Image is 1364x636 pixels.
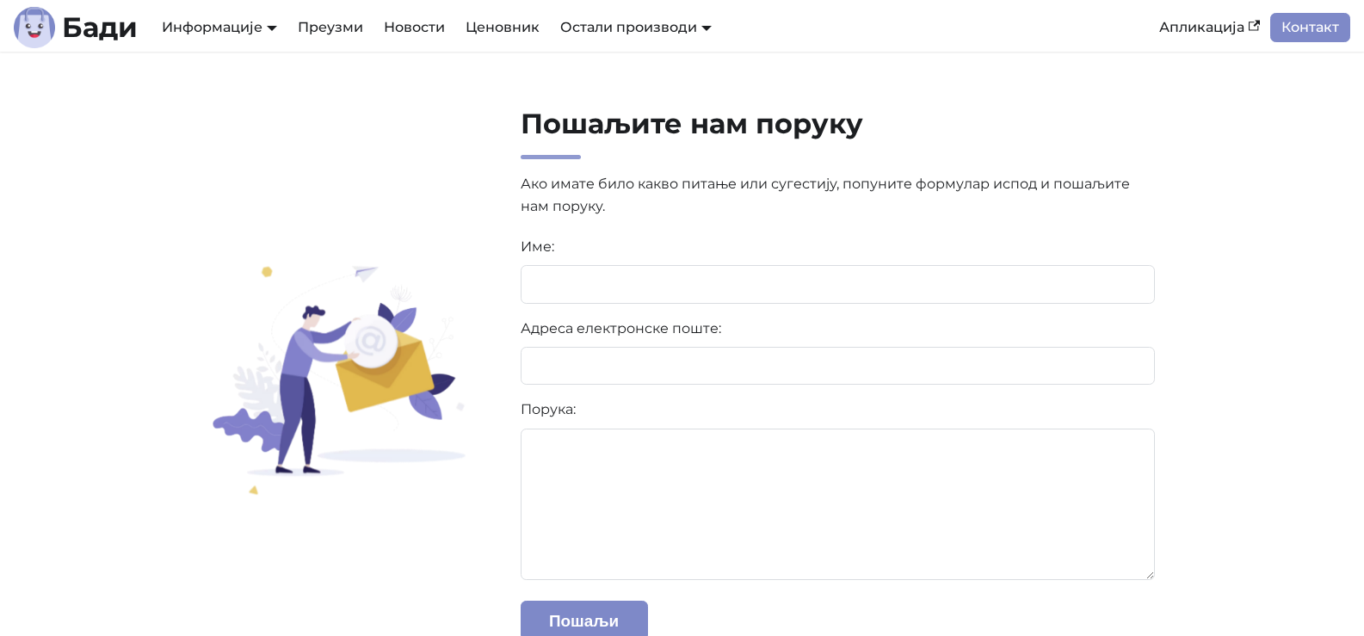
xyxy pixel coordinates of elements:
a: Новости [373,13,455,42]
a: Информације [162,19,277,35]
a: Апликација [1149,13,1270,42]
h2: Пошаљите нам поруку [521,107,1156,159]
a: ЛогоБади [14,7,138,48]
a: Преузми [287,13,373,42]
a: Ценовник [455,13,550,42]
a: Контакт [1270,13,1350,42]
img: Лого [14,7,55,48]
a: Остали производи [560,19,712,35]
label: Порука: [521,398,1156,421]
b: Бади [62,14,138,41]
p: Ако имате било какво питање или сугестију, попуните формулар испод и пошаљите нам поруку. [521,173,1156,219]
label: Адреса електронске поште: [521,318,1156,340]
label: Име: [521,236,1156,258]
img: Пошаљите нам поруку [203,262,470,496]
